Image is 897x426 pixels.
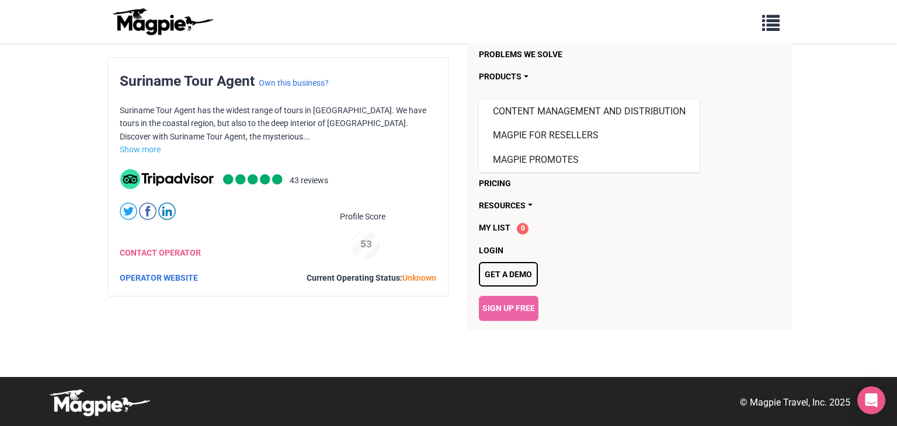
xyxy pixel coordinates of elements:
[740,395,850,410] p: © Magpie Travel, Inc. 2025
[402,273,436,282] span: Unknown
[479,239,646,261] a: Login
[479,262,538,287] a: Get a demo
[479,217,646,239] a: My List 0
[259,78,329,88] a: Own this business?
[139,202,157,220] img: facebook-round-01-50ddc191f871d4ecdbe8252d2011563a.svg
[517,223,529,235] span: 0
[479,296,538,320] a: Sign Up Free
[479,43,646,65] a: Problems we solve
[120,169,214,189] img: tripadvisor_background-ebb97188f8c6c657a79ad20e0caa6051.svg
[120,202,137,220] img: twitter-round-01-cd1e625a8cae957d25deef6d92bf4839.svg
[479,148,700,172] a: Magpie Promotes
[479,194,646,217] a: Resources
[290,174,328,189] li: 43 reviews
[479,65,646,88] a: Products
[110,8,215,36] img: logo-ab69f6fb50320c5b225c76a69d11143b.png
[340,210,385,223] span: Profile Score
[307,271,436,284] div: Current Operating Status:
[479,123,700,148] a: Magpie for Resellers
[158,202,176,220] img: linkedin-round-01-4bc9326eb20f8e88ec4be7e8773b84b7.svg
[479,99,700,172] div: Products
[120,248,201,257] a: CONTACT OPERATOR
[479,223,510,232] span: My List
[120,273,198,282] a: OPERATOR WEBSITE
[120,72,255,89] span: Suriname Tour Agent
[120,145,161,154] a: Show more
[346,236,386,252] div: 53
[47,389,152,417] img: logo-white-d94fa1abed81b67a048b3d0f0ab5b955.png
[857,386,885,414] div: Open Intercom Messenger
[479,172,646,194] a: Pricing
[479,99,700,124] a: Content Management and Distribution
[120,104,436,143] p: Suriname Tour Agent has the widest range of tours in [GEOGRAPHIC_DATA]. We have tours in the coas...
